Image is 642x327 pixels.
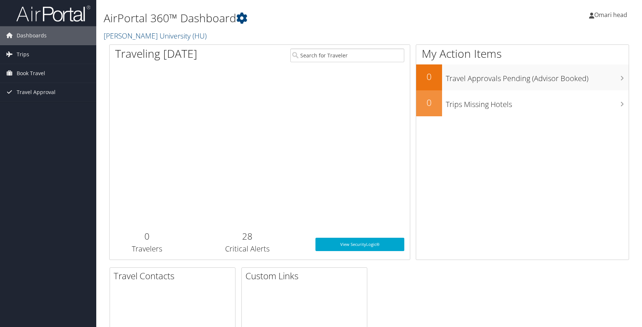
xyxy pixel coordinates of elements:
[115,244,179,254] h3: Travelers
[115,46,197,61] h1: Traveling [DATE]
[104,31,208,41] a: [PERSON_NAME] University (HU)
[589,4,635,26] a: Omari head
[190,244,304,254] h3: Critical Alerts
[114,270,235,282] h2: Travel Contacts
[190,230,304,243] h2: 28
[446,70,629,84] h3: Travel Approvals Pending (Advisor Booked)
[245,270,367,282] h2: Custom Links
[290,49,404,62] input: Search for Traveler
[17,26,47,45] span: Dashboards
[104,10,458,26] h1: AirPortal 360™ Dashboard
[17,64,45,83] span: Book Travel
[416,70,442,83] h2: 0
[115,230,179,243] h2: 0
[315,238,404,251] a: View SecurityLogic®
[16,5,90,22] img: airportal-logo.png
[594,11,627,19] span: Omari head
[446,96,629,110] h3: Trips Missing Hotels
[416,96,442,109] h2: 0
[416,90,629,116] a: 0Trips Missing Hotels
[416,46,629,61] h1: My Action Items
[17,45,29,64] span: Trips
[416,64,629,90] a: 0Travel Approvals Pending (Advisor Booked)
[17,83,56,101] span: Travel Approval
